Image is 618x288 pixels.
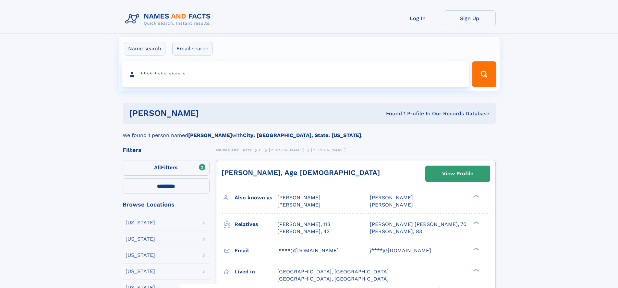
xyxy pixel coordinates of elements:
[277,228,330,235] a: [PERSON_NAME], 43
[123,10,216,28] img: Logo Names and Facts
[123,124,496,139] div: We found 1 person named with .
[124,42,165,56] label: Name search
[444,10,496,26] a: Sign Up
[277,202,321,208] span: [PERSON_NAME]
[472,268,479,272] div: ❯
[129,109,293,117] h1: [PERSON_NAME]
[243,132,361,138] b: City: [GEOGRAPHIC_DATA], State: [US_STATE]
[392,10,444,26] a: Log In
[126,220,155,225] div: [US_STATE]
[235,266,277,277] h3: Lived in
[122,61,469,87] input: search input
[259,148,262,152] span: P
[216,146,252,154] a: Names and Facts
[259,146,262,154] a: P
[277,276,389,282] span: [GEOGRAPHIC_DATA], [GEOGRAPHIC_DATA]
[154,164,161,170] span: All
[370,221,467,228] a: [PERSON_NAME] [PERSON_NAME], 70
[188,132,232,138] b: [PERSON_NAME]
[370,202,413,208] span: [PERSON_NAME]
[235,245,277,256] h3: Email
[269,146,304,154] a: [PERSON_NAME]
[292,110,489,117] div: Found 1 Profile In Our Records Database
[426,166,490,182] a: View Profile
[370,194,413,201] span: [PERSON_NAME]
[123,160,210,176] label: Filters
[277,269,389,275] span: [GEOGRAPHIC_DATA], [GEOGRAPHIC_DATA]
[222,169,380,177] a: [PERSON_NAME], Age [DEMOGRAPHIC_DATA]
[269,148,304,152] span: [PERSON_NAME]
[235,192,277,203] h3: Also known as
[472,247,479,251] div: ❯
[370,228,422,235] a: [PERSON_NAME], 83
[472,194,479,198] div: ❯
[172,42,213,56] label: Email search
[126,236,155,242] div: [US_STATE]
[235,219,277,230] h3: Relatives
[311,148,346,152] span: [PERSON_NAME]
[472,220,479,225] div: ❯
[126,253,155,258] div: [US_STATE]
[123,202,210,207] div: Browse Locations
[126,269,155,274] div: [US_STATE]
[123,147,210,153] div: Filters
[442,166,473,181] div: View Profile
[277,221,330,228] a: [PERSON_NAME], 113
[277,194,321,201] span: [PERSON_NAME]
[472,61,496,87] button: Search Button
